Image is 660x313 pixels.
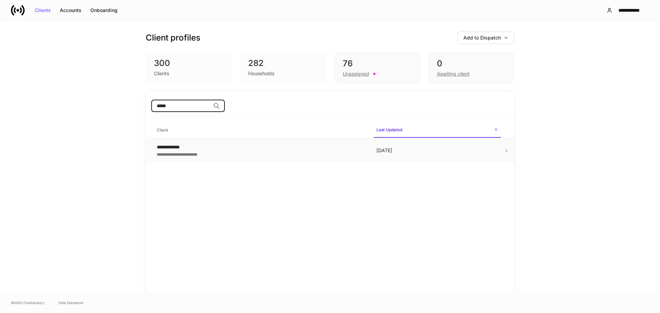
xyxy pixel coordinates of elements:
[458,32,514,44] button: Add to Dispatch
[154,58,223,69] div: 300
[248,70,274,77] div: Households
[437,58,506,69] div: 0
[343,70,369,77] div: Unassigned
[376,147,498,154] p: [DATE]
[154,70,169,77] div: Clients
[30,5,55,16] button: Clients
[60,8,81,13] div: Accounts
[463,35,508,40] div: Add to Dispatch
[146,32,200,43] h3: Client profiles
[90,8,118,13] div: Onboarding
[343,58,411,69] div: 76
[58,300,84,305] a: Data Disclaimer
[374,123,501,138] span: Last Updated
[437,70,470,77] div: Awaiting client
[376,126,402,133] h6: Last Updated
[86,5,122,16] button: Onboarding
[11,300,45,305] span: © 2025 OneAdvisory
[428,52,514,83] div: 0Awaiting client
[55,5,86,16] button: Accounts
[157,127,168,133] h6: Client
[154,123,368,137] span: Client
[248,58,318,69] div: 282
[35,8,51,13] div: Clients
[334,52,420,83] div: 76Unassigned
